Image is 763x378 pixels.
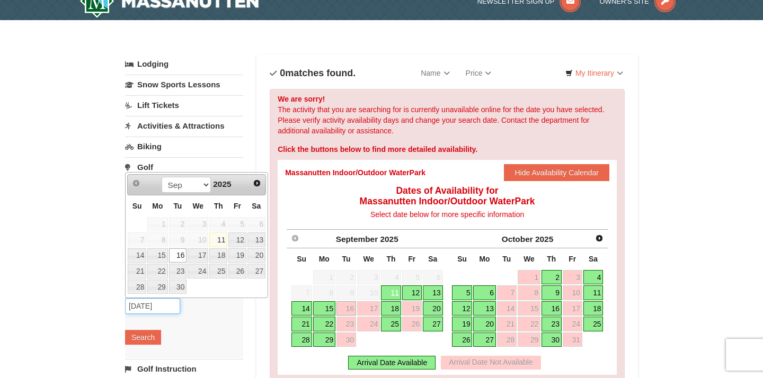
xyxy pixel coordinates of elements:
[336,332,356,347] a: 30
[147,280,167,294] a: 29
[413,62,457,84] a: Name
[518,332,540,347] a: 29
[125,330,161,345] button: Search
[313,317,335,331] a: 22
[497,285,517,300] a: 7
[402,301,422,316] a: 19
[234,202,241,210] span: Friday
[563,285,582,300] a: 10
[278,95,325,103] strong: We are sorry!
[595,234,604,242] span: Next
[213,179,231,188] span: 2025
[458,62,500,84] a: Price
[252,202,261,210] span: Saturday
[228,217,246,232] span: 5
[441,356,540,370] div: Arrival Date Not Available
[147,232,167,247] span: 8
[291,234,299,242] span: Prev
[247,232,265,247] a: 13
[188,232,208,247] span: 10
[592,231,607,246] a: Next
[169,232,187,247] span: 9
[497,317,517,331] a: 21
[357,301,380,316] a: 17
[291,285,312,300] span: 7
[313,332,335,347] a: 29
[209,217,227,232] span: 4
[128,232,146,247] span: 7
[209,232,227,247] a: 11
[542,301,562,316] a: 16
[188,264,208,278] a: 24
[169,280,187,294] a: 30
[188,217,208,232] span: 3
[563,317,582,331] a: 24
[125,137,243,156] a: Biking
[342,255,351,263] span: Tuesday
[423,285,443,300] a: 13
[228,264,246,278] a: 26
[497,332,517,347] a: 28
[473,301,495,316] a: 13
[291,332,312,347] a: 28
[173,202,182,210] span: Tuesday
[480,255,490,263] span: Monday
[504,164,609,181] button: Hide Availability Calendar
[128,264,146,278] a: 21
[291,317,312,331] a: 21
[336,270,356,285] span: 2
[152,202,163,210] span: Monday
[423,317,443,331] a: 27
[518,270,540,285] a: 1
[147,217,167,232] span: 1
[132,202,142,210] span: Sunday
[336,235,378,244] span: September
[473,285,495,300] a: 6
[270,68,356,78] h4: matches found.
[291,301,312,316] a: 14
[132,179,140,187] span: Prev
[387,255,396,263] span: Thursday
[381,301,401,316] a: 18
[348,356,436,370] div: Arrival Date Available
[288,231,303,246] a: Prev
[502,235,533,244] span: October
[583,301,604,316] a: 18
[169,264,187,278] a: 23
[247,217,265,232] span: 6
[285,167,425,178] div: Massanutten Indoor/Outdoor WaterPark
[457,255,467,263] span: Sunday
[363,255,374,263] span: Wednesday
[128,248,146,263] a: 14
[169,248,187,263] a: 16
[583,317,604,331] a: 25
[319,255,330,263] span: Monday
[542,317,562,331] a: 23
[228,232,246,247] a: 12
[381,270,401,285] span: 4
[497,301,517,316] a: 14
[192,202,203,210] span: Wednesday
[147,248,167,263] a: 15
[583,285,604,300] a: 11
[125,95,243,115] a: Lift Tickets
[583,270,604,285] a: 4
[381,285,401,300] a: 11
[370,210,524,219] span: Select date below for more specific information
[125,116,243,136] a: Activities & Attractions
[313,301,335,316] a: 15
[402,270,422,285] span: 5
[357,285,380,300] span: 10
[473,317,495,331] a: 20
[129,176,144,191] a: Prev
[452,317,473,331] a: 19
[280,68,285,78] span: 0
[125,157,243,177] a: Golf
[253,179,261,187] span: Next
[542,270,562,285] a: 2
[452,332,473,347] a: 26
[402,285,422,300] a: 12
[125,55,243,74] a: Lodging
[297,255,306,263] span: Sunday
[589,255,598,263] span: Saturday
